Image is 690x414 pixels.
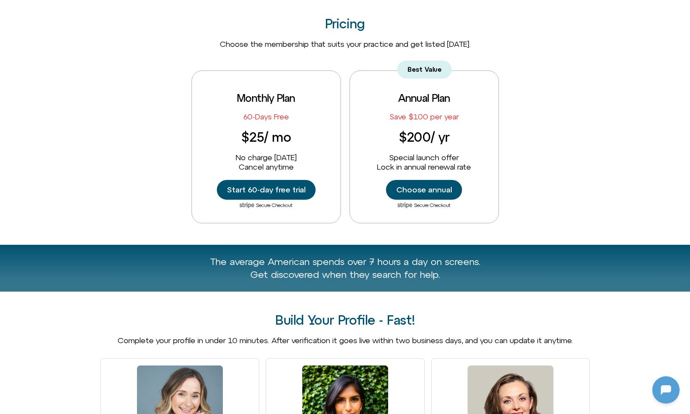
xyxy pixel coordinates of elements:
span: Secure Checkout [256,203,292,208]
h2: Build Your Profile - Fast! [100,313,590,327]
span: Complete your profile in under 10 minutes. After verification it goes live within two business da... [118,336,573,345]
h3: Monthly Plan [237,92,295,103]
div: Choose the membership that suits your practice and get listed [DATE]. [100,40,590,49]
span: Choose annual [396,185,452,195]
span: / mo [264,130,291,144]
a: Best Value [397,61,452,79]
h1: $200 [399,130,450,144]
span: / yr [431,130,450,144]
iframe: Botpress [652,376,680,404]
span: Secure Checkout [414,203,450,208]
p: The average American spends over 7 hours a day on screens. Get discovered when they search for help. [210,255,480,282]
h2: Pricing [100,17,590,31]
span: Start 60-day free trial [227,185,305,195]
span: Best Value [407,66,441,73]
a: Start 60-day free trial [217,180,316,200]
span: Special launch offer Lock in annual renewal rate [377,153,471,171]
span: 60-Days Free [243,112,289,121]
span: Save $100 per year [389,112,459,121]
h3: Annual Plan [398,92,450,103]
h1: $25 [241,130,291,144]
span: No charge [DATE] Cancel anytime [236,153,297,171]
a: Choose annual [386,180,462,200]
